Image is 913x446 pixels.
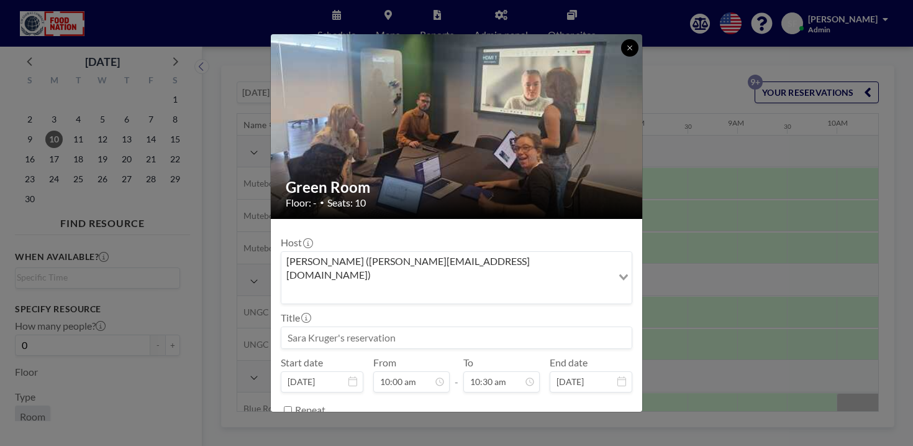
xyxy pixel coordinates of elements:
[373,356,396,369] label: From
[281,312,310,324] label: Title
[295,404,325,416] label: Repeat
[284,254,610,282] span: [PERSON_NAME] ([PERSON_NAME][EMAIL_ADDRESS][DOMAIN_NAME])
[286,197,317,209] span: Floor: -
[281,356,323,369] label: Start date
[286,178,629,197] h2: Green Room
[550,356,588,369] label: End date
[283,285,611,301] input: Search for option
[281,327,632,348] input: Sara Kruger's reservation
[320,198,324,207] span: •
[463,356,473,369] label: To
[281,252,632,304] div: Search for option
[281,236,312,249] label: Host
[455,361,458,388] span: -
[327,197,366,209] span: Seats: 10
